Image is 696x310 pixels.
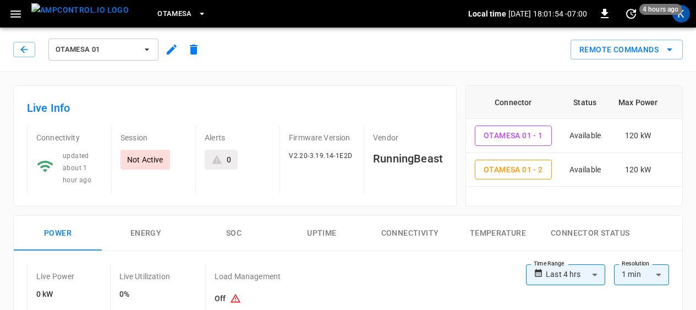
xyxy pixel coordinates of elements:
div: profile-icon [672,5,690,23]
td: 120 kW [610,119,666,153]
div: remote commands options [571,40,683,60]
button: OtaMesa [153,3,211,25]
h6: 0 kW [36,289,75,301]
span: V2.20-3.19.14-1E2D [289,152,352,160]
p: Session [120,132,187,143]
th: Max Power [610,86,666,119]
label: Time Range [534,259,565,268]
button: Temperature [454,216,542,251]
p: Vendor [373,132,443,143]
button: OtaMesa 01 - 2 [475,160,552,180]
button: Power [14,216,102,251]
button: OtaMesa 01 - 1 [475,126,552,146]
p: Not Active [127,154,163,165]
button: Connector Status [542,216,638,251]
div: Last 4 hrs [546,264,605,285]
button: Remote Commands [571,40,683,60]
span: OtaMesa 01 [56,43,137,56]
p: Local time [468,8,506,19]
button: Energy [102,216,190,251]
button: OtaMesa 01 [48,39,158,61]
p: Live Power [36,271,75,282]
span: updated about 1 hour ago [63,152,91,184]
span: OtaMesa [157,8,192,20]
span: 4 hours ago [639,4,682,15]
h6: 0% [119,289,170,301]
button: Existing capacity schedules won’t take effect because Load Management is turned off. To activate ... [226,289,245,309]
button: Connectivity [366,216,454,251]
td: 120 kW [610,153,666,187]
th: Status [561,86,610,119]
td: Available [561,153,610,187]
div: 0 [227,154,231,165]
p: Alerts [205,132,271,143]
button: set refresh interval [622,5,640,23]
p: Load Management [215,271,281,282]
h6: Live Info [27,99,443,117]
button: Uptime [278,216,366,251]
img: ampcontrol.io logo [31,3,129,17]
h6: RunningBeast [373,150,443,167]
button: SOC [190,216,278,251]
h6: Off [215,289,281,309]
p: Live Utilization [119,271,170,282]
p: Firmware Version [289,132,355,143]
div: 1 min [614,264,669,285]
label: Resolution [622,259,649,268]
p: Connectivity [36,132,102,143]
th: Connector [466,86,561,119]
p: [DATE] 18:01:54 -07:00 [508,8,587,19]
td: Available [561,119,610,153]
